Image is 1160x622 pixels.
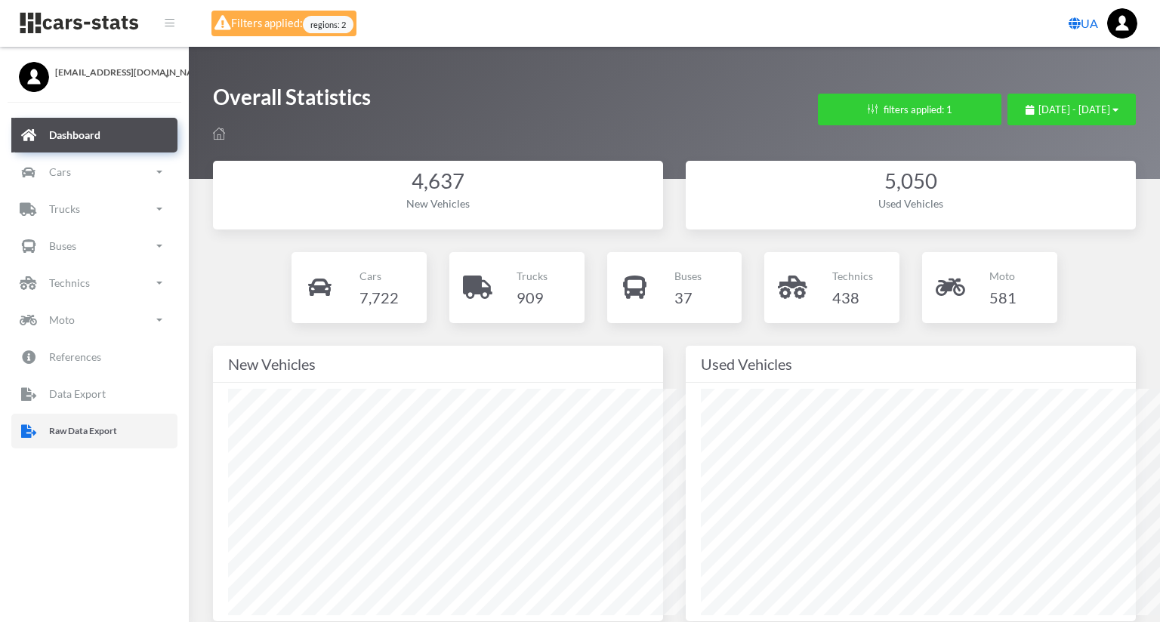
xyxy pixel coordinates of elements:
p: Cars [359,266,399,285]
div: New Vehicles [228,196,648,211]
p: Technics [832,266,873,285]
a: Technics [11,266,177,300]
a: UA [1063,8,1104,38]
h4: 7,722 [359,285,399,309]
p: Buses [49,236,76,255]
h4: 37 [674,285,702,309]
p: Trucks [517,266,548,285]
h4: 581 [989,285,1017,309]
a: Moto [11,303,177,337]
button: filters applied: 1 [818,94,1001,125]
a: Raw Data Export [11,414,177,448]
span: [EMAIL_ADDRESS][DOMAIN_NAME] [55,66,170,79]
a: References [11,340,177,374]
p: Buses [674,266,702,285]
p: Data Export [49,384,106,403]
div: 4,637 [228,167,648,196]
h1: Overall Statistics [213,83,371,119]
h4: 909 [517,285,548,309]
a: [EMAIL_ADDRESS][DOMAIN_NAME] [19,62,170,79]
div: New Vehicles [228,352,648,376]
div: Filters applied: [211,11,356,36]
span: [DATE] - [DATE] [1038,103,1110,115]
h4: 438 [832,285,873,309]
a: Buses [11,229,177,263]
span: regions: 2 [303,16,353,33]
div: Used Vehicles [701,352,1121,376]
div: Used Vehicles [701,196,1121,211]
button: [DATE] - [DATE] [1007,94,1136,125]
p: Moto [49,310,75,329]
img: ... [1107,8,1137,38]
a: Dashboard [11,118,177,152]
p: Trucks [49,199,80,218]
p: References [49,347,101,366]
p: Dashboard [49,125,100,144]
p: Cars [49,162,71,181]
p: Technics [49,273,90,292]
p: Moto [989,266,1017,285]
a: Cars [11,155,177,189]
a: Trucks [11,192,177,226]
p: Raw Data Export [49,423,117,439]
div: 5,050 [701,167,1121,196]
a: Data Export [11,377,177,411]
img: navbar brand [19,11,140,35]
